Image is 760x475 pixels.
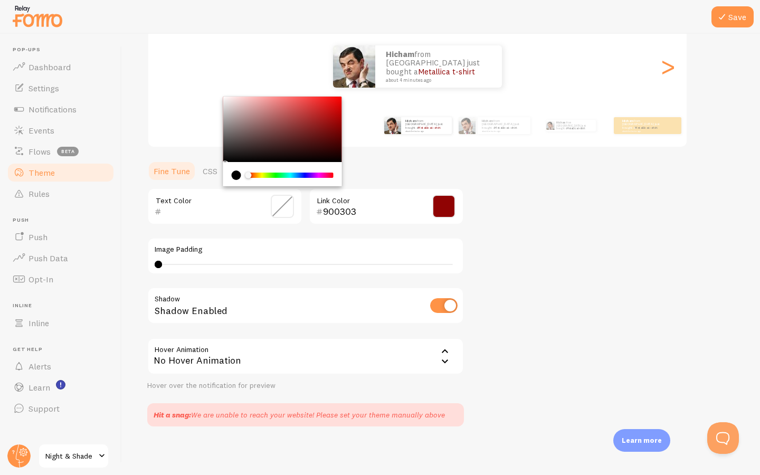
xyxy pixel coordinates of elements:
[613,429,670,452] div: Learn more
[28,104,77,115] span: Notifications
[707,422,739,454] iframe: Help Scout Beacon - Open
[28,83,59,93] span: Settings
[28,318,49,328] span: Inline
[661,28,674,104] div: Next slide
[556,120,592,131] p: from [GEOGRAPHIC_DATA] just bought a
[384,117,401,134] img: Fomo
[386,50,491,83] p: from [GEOGRAPHIC_DATA] just bought a
[6,56,115,78] a: Dashboard
[482,119,526,132] p: from [GEOGRAPHIC_DATA] just bought a
[333,45,375,88] img: Fomo
[405,119,448,132] p: from [GEOGRAPHIC_DATA] just bought a
[56,380,65,389] svg: <p>Watch New Feature Tutorials!</p>
[6,141,115,162] a: Flows beta
[6,269,115,290] a: Opt-In
[28,167,55,178] span: Theme
[28,361,51,372] span: Alerts
[418,126,441,130] a: Metallica t-shirt
[147,160,196,182] a: Fine Tune
[459,117,476,134] img: Fomo
[155,245,457,254] label: Image Padding
[6,312,115,334] a: Inline
[28,382,50,393] span: Learn
[28,232,47,242] span: Push
[196,160,224,182] a: CSS
[147,287,464,326] div: Shadow Enabled
[6,78,115,99] a: Settings
[13,46,115,53] span: Pop-ups
[6,183,115,204] a: Rules
[147,381,464,391] div: Hover over the notification for preview
[418,66,475,77] a: Metallica t-shirt
[386,49,414,59] strong: Hicham
[28,274,53,284] span: Opt-In
[405,119,417,123] strong: Hicham
[154,410,445,420] div: We are unable to reach your website! Please set your theme manually above
[28,188,50,199] span: Rules
[28,146,51,157] span: Flows
[28,62,71,72] span: Dashboard
[386,78,488,83] small: about 4 minutes ago
[6,99,115,120] a: Notifications
[482,119,493,123] strong: Hicham
[622,435,662,445] p: Learn more
[38,443,109,469] a: Night & Shade
[13,217,115,224] span: Push
[28,125,54,136] span: Events
[45,450,96,462] span: Night & Shade
[556,121,566,124] strong: Hicham
[622,119,664,132] p: from [GEOGRAPHIC_DATA] just bought a
[13,346,115,353] span: Get Help
[232,170,241,180] div: current color is #000000
[495,126,517,130] a: Metallica t-shirt
[622,119,634,123] strong: Hicham
[482,130,525,132] small: about 4 minutes ago
[6,356,115,377] a: Alerts
[567,127,585,130] a: Metallica t-shirt
[11,3,64,30] img: fomo-relay-logo-orange.svg
[6,248,115,269] a: Push Data
[57,147,79,156] span: beta
[6,120,115,141] a: Events
[28,253,68,263] span: Push Data
[6,377,115,398] a: Learn
[6,398,115,419] a: Support
[635,126,658,130] a: Metallica t-shirt
[147,338,464,375] div: No Hover Animation
[405,130,446,132] small: about 4 minutes ago
[6,226,115,248] a: Push
[154,410,191,420] strong: Hit a snag:
[6,162,115,183] a: Theme
[223,97,342,186] div: Chrome color picker
[622,130,663,132] small: about 4 minutes ago
[28,403,60,414] span: Support
[546,121,554,130] img: Fomo
[13,302,115,309] span: Inline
